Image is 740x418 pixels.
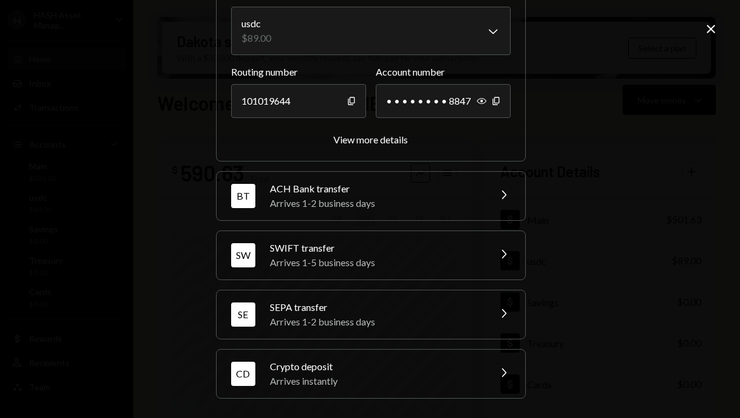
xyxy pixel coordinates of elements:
div: Arrives 1-2 business days [270,315,482,329]
div: Arrives 1-2 business days [270,196,482,211]
div: • • • • • • • • 8847 [376,84,511,118]
label: Routing number [231,65,366,79]
div: BT [231,184,255,208]
button: CDCrypto depositArrives instantly [217,350,525,398]
div: Arrives instantly [270,374,482,388]
div: SEPA transfer [270,300,482,315]
label: Account number [376,65,511,79]
button: View more details [333,134,408,146]
button: SESEPA transferArrives 1-2 business days [217,290,525,339]
div: 101019644 [231,84,366,118]
div: SWIFT transfer [270,241,482,255]
div: SW [231,243,255,267]
div: Arrives 1-5 business days [270,255,482,270]
div: Crypto deposit [270,359,482,374]
div: CD [231,362,255,386]
button: BTACH Bank transferArrives 1-2 business days [217,172,525,220]
div: ACH Bank transfer [270,181,482,196]
div: View more details [333,134,408,145]
div: SE [231,302,255,327]
button: SWSWIFT transferArrives 1-5 business days [217,231,525,279]
button: Receiving Account [231,7,511,55]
